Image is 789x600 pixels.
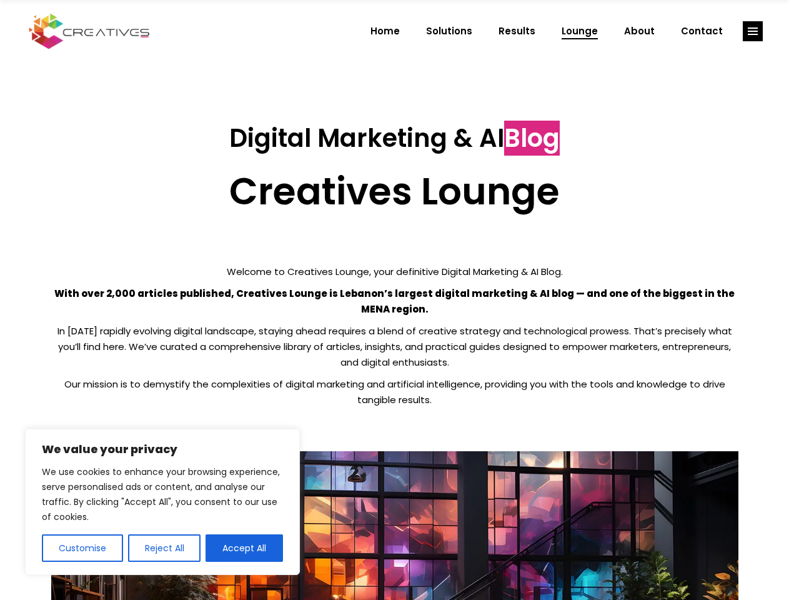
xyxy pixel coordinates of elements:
[370,15,400,47] span: Home
[499,15,535,47] span: Results
[128,534,201,562] button: Reject All
[357,15,413,47] a: Home
[743,21,763,41] a: link
[26,12,152,51] img: Creatives
[51,376,738,407] p: Our mission is to demystify the complexities of digital marketing and artificial intelligence, pr...
[548,15,611,47] a: Lounge
[51,323,738,370] p: In [DATE] rapidly evolving digital landscape, staying ahead requires a blend of creative strategy...
[42,464,283,524] p: We use cookies to enhance your browsing experience, serve personalised ads or content, and analys...
[426,15,472,47] span: Solutions
[42,442,283,457] p: We value your privacy
[51,264,738,279] p: Welcome to Creatives Lounge, your definitive Digital Marketing & AI Blog.
[611,15,668,47] a: About
[624,15,655,47] span: About
[51,169,738,214] h2: Creatives Lounge
[562,15,598,47] span: Lounge
[668,15,736,47] a: Contact
[42,534,123,562] button: Customise
[54,287,735,316] strong: With over 2,000 articles published, Creatives Lounge is Lebanon’s largest digital marketing & AI ...
[51,123,738,153] h3: Digital Marketing & AI
[413,15,485,47] a: Solutions
[485,15,548,47] a: Results
[206,534,283,562] button: Accept All
[25,429,300,575] div: We value your privacy
[681,15,723,47] span: Contact
[504,121,560,156] span: Blog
